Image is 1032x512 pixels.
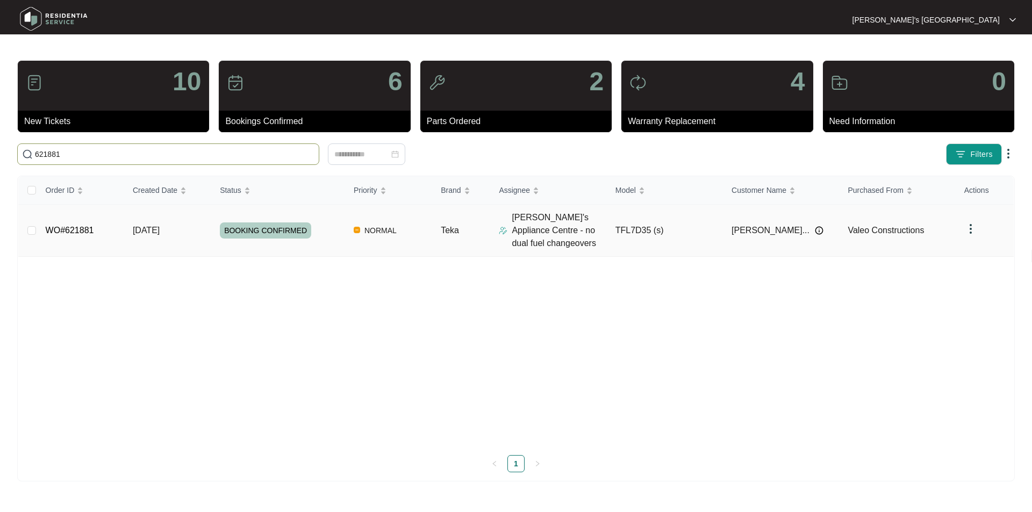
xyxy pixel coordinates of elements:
span: Purchased From [848,184,903,196]
img: dropdown arrow [964,222,977,235]
li: Previous Page [486,455,503,472]
button: right [529,455,546,472]
img: search-icon [22,149,33,160]
th: Model [607,176,723,205]
p: [PERSON_NAME]'s [GEOGRAPHIC_DATA] [852,15,1000,25]
p: 0 [992,69,1006,95]
li: Next Page [529,455,546,472]
span: Model [615,184,636,196]
p: 6 [388,69,403,95]
p: Warranty Replacement [628,115,813,128]
span: Priority [354,184,377,196]
img: dropdown arrow [1009,17,1016,23]
img: icon [26,74,43,91]
p: Bookings Confirmed [225,115,410,128]
img: icon [831,74,848,91]
input: Search by Order Id, Assignee Name, Customer Name, Brand and Model [35,148,314,160]
span: [DATE] [133,226,160,235]
img: icon [227,74,244,91]
button: left [486,455,503,472]
p: 10 [173,69,201,95]
li: 1 [507,455,525,472]
p: New Tickets [24,115,209,128]
p: 4 [791,69,805,95]
p: Parts Ordered [427,115,612,128]
th: Status [211,176,345,205]
p: [PERSON_NAME]'s Appliance Centre - no dual fuel changeovers [512,211,606,250]
img: Info icon [815,226,823,235]
img: icon [428,74,446,91]
img: dropdown arrow [1002,147,1015,160]
p: 2 [589,69,604,95]
span: Teka [441,226,459,235]
span: Brand [441,184,461,196]
th: Brand [432,176,490,205]
th: Assignee [490,176,606,205]
th: Created Date [124,176,211,205]
button: filter iconFilters [946,143,1002,165]
span: Status [220,184,241,196]
p: Need Information [829,115,1014,128]
th: Priority [345,176,432,205]
img: filter icon [955,149,966,160]
span: Created Date [133,184,177,196]
td: TFL7D35 (s) [607,205,723,257]
img: Assigner Icon [499,226,507,235]
span: Filters [970,149,993,160]
img: Vercel Logo [354,227,360,233]
img: icon [629,74,647,91]
span: BOOKING CONFIRMED [220,222,311,239]
a: WO#621881 [46,226,94,235]
span: left [491,460,498,467]
span: Customer Name [732,184,786,196]
span: right [534,460,541,467]
th: Customer Name [723,176,839,205]
span: Valeo Constructions [848,226,924,235]
th: Actions [956,176,1014,205]
th: Order ID [37,176,124,205]
th: Purchased From [839,176,955,205]
a: 1 [508,456,524,472]
img: residentia service logo [16,3,91,35]
span: Order ID [46,184,75,196]
span: NORMAL [360,224,401,237]
span: Assignee [499,184,530,196]
span: [PERSON_NAME]... [732,224,809,237]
